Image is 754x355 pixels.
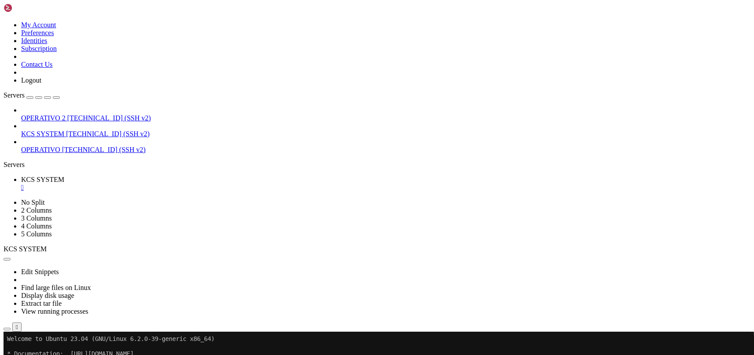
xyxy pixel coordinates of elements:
span: ~ [74,228,77,235]
a: Edit Snippets [21,268,59,275]
a: My Account [21,21,56,29]
x-row: 1 update can be applied immediately. [4,138,639,145]
a: 5 Columns [21,230,52,238]
span: OPERATIVO 2 [21,114,66,122]
span: [TECHNICAL_ID] (SSH v2) [67,114,151,122]
span: OPERATIVO [21,146,60,153]
x-row: For upgrade information, please visit: [4,168,639,175]
span: Servers [4,91,25,99]
x-row: System information as of [DATE] [4,48,639,56]
x-row: To see these additional updates run: apt list --upgradable [4,145,639,153]
x-row: [URL][DOMAIN_NAME] [4,123,639,130]
x-row: Usage of /: 22.0% of 77.39GB Users logged in: 0 [4,71,639,78]
li: OPERATIVO 2 [TECHNICAL_ID] (SSH v2) [21,106,750,122]
div: Servers [4,161,750,169]
a: 4 Columns [21,222,52,230]
x-row: : $ [4,228,639,235]
a: Extract tar file [21,300,62,307]
x-row: Your Ubuntu release is not supported anymore. [4,160,639,168]
x-row: * Support: [URL][DOMAIN_NAME] [4,33,639,41]
a:  [21,184,750,192]
a: No Split [21,199,45,206]
a: KCS SYSTEM [21,176,750,192]
a: Logout [21,76,41,84]
a: Preferences [21,29,54,36]
x-row: New release '24.04.3 LTS' available. [4,190,639,198]
x-row: [URL][DOMAIN_NAME] [4,175,639,183]
a: OPERATIVO 2 [TECHNICAL_ID] (SSH v2) [21,114,750,122]
a: Contact Us [21,61,53,68]
x-row: Welcome to Ubuntu 23.04 (GNU/Linux 6.2.0-39-generic x86_64) [4,4,639,11]
x-row: Swap usage: 0% [4,86,639,93]
a: 2 Columns [21,206,52,214]
a: Identities [21,37,47,44]
a: Servers [4,91,60,99]
x-row: * Strictly confined Kubernetes makes edge and IoT secure. Learn how MicroK8s [4,101,639,108]
x-row: System load: 0.02 Processes: 186 [4,63,639,71]
div: (23, 30) [89,228,92,235]
span: [TECHNICAL_ID] (SSH v2) [62,146,146,153]
li: OPERATIVO [TECHNICAL_ID] (SSH v2) [21,138,750,154]
a: View running processes [21,308,88,315]
span: KCS SYSTEM [21,130,64,138]
a: KCS SYSTEM [TECHNICAL_ID] (SSH v2) [21,130,750,138]
a: 3 Columns [21,214,52,222]
x-row: Memory usage: 78% IPv4 address for ens3: [TECHNICAL_ID] [4,78,639,86]
img: Shellngn [4,4,54,12]
div:  [16,324,18,330]
a: Find large files on Linux [21,284,91,291]
span: KCS SYSTEM [21,176,64,183]
span: [TECHNICAL_ID] (SSH v2) [66,130,149,138]
button:  [12,322,22,332]
a: Display disk usage [21,292,74,299]
x-row: just raised the bar for easy, resilient and secure K8s cluster deployment. [4,108,639,116]
x-row: * Documentation: [URL][DOMAIN_NAME] [4,18,639,26]
x-row: Last login: [DATE] from [TECHNICAL_ID] [4,220,639,228]
a: Subscription [21,45,57,52]
span: KCS SYSTEM [4,245,47,253]
span: ubuntu@vps-08acaf7e [4,228,70,235]
a: OPERATIVO [TECHNICAL_ID] (SSH v2) [21,146,750,154]
li: KCS SYSTEM [TECHNICAL_ID] (SSH v2) [21,122,750,138]
x-row: Run 'do-release-upgrade' to upgrade to it. [4,198,639,205]
x-row: * Management: [URL][DOMAIN_NAME] [4,26,639,33]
